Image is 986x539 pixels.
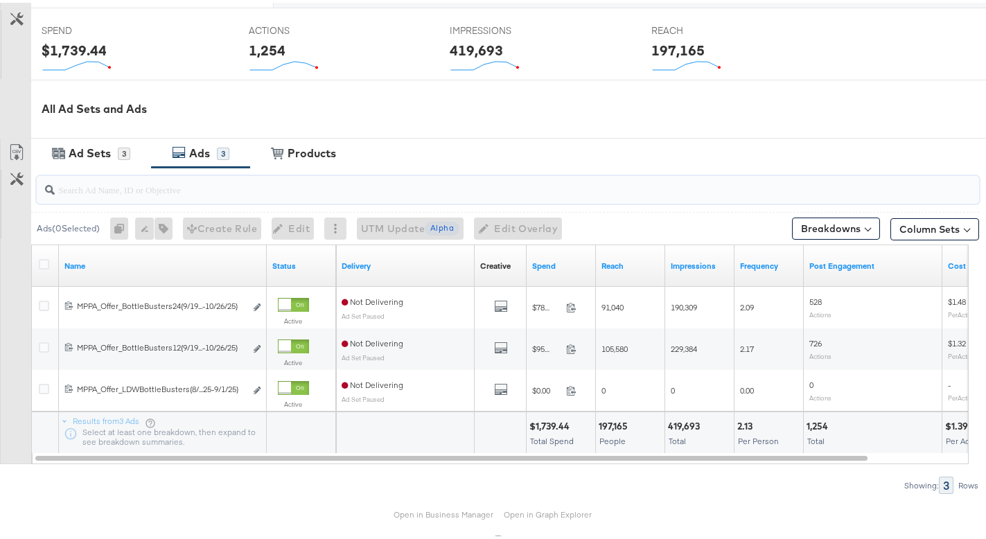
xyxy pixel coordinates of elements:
span: REACH [651,21,755,35]
div: 197,165 [599,417,632,430]
div: 1,254 [807,417,832,430]
span: Total [807,433,825,443]
a: The number of times your ad was served. On mobile apps an ad is counted as served the first time ... [671,258,729,269]
div: MPPA_Offer_LDWBottleBusters(8/...25-9/1/25) [77,381,245,392]
sub: Ad Set Paused [342,392,385,400]
sub: Actions [809,391,831,399]
span: Not Delivering [342,294,403,304]
span: Not Delivering [342,335,403,346]
div: Ad Sets [69,143,111,159]
span: Total [669,433,686,443]
div: Ads ( 0 Selected) [37,220,100,232]
a: Open in Graph Explorer [504,506,592,517]
a: Shows the creative associated with your ad. [480,258,511,269]
span: $782.27 [532,299,561,310]
div: Creative [480,258,511,269]
div: $1,739.44 [529,417,574,430]
span: $1.48 [948,294,966,304]
sub: Ad Set Paused [342,351,385,359]
label: Active [278,397,309,406]
span: 2.17 [740,341,754,351]
span: Not Delivering [342,377,403,387]
span: Per Action [946,433,984,443]
a: The total amount spent to date. [532,258,590,269]
span: $957.17 [532,341,561,351]
span: 0 [601,382,606,393]
a: Open in Business Manager [394,506,494,517]
span: - [948,377,951,387]
div: Ads [189,143,210,159]
div: MPPA_Offer_BottleBusters24(9/19...-10/26/25) [77,298,245,309]
span: Total Spend [530,433,574,443]
span: 0 [671,382,675,393]
span: Per Person [738,433,779,443]
div: Products [288,143,336,159]
span: 528 [809,294,822,304]
div: 3 [939,474,953,491]
div: 419,693 [450,37,503,58]
span: SPEND [42,21,146,35]
span: $0.00 [532,382,561,393]
div: Rows [958,478,979,488]
a: The number of actions related to your Page's posts as a result of your ad. [809,258,937,269]
span: 229,384 [671,341,697,351]
span: 726 [809,335,822,346]
span: $1.32 [948,335,966,346]
div: 3 [217,145,229,157]
label: Active [278,355,309,364]
div: 419,693 [668,417,704,430]
div: $1.39 [945,417,972,430]
span: People [599,433,626,443]
span: 190,309 [671,299,697,310]
input: Search Ad Name, ID or Objective [55,168,895,195]
span: ACTIONS [249,21,353,35]
a: The average number of times your ad was served to each person. [740,258,798,269]
button: Breakdowns [792,215,880,237]
span: 2.09 [740,299,754,310]
button: Column Sets [890,215,979,238]
span: 105,580 [601,341,628,351]
span: 91,040 [601,299,624,310]
span: 0 [809,377,813,387]
a: Ad Name. [64,258,261,269]
div: MPPA_Offer_BottleBusters12(9/19...-10/26/25) [77,339,245,351]
div: 0 [110,215,135,237]
div: 197,165 [651,37,705,58]
sub: Per Action [948,308,976,316]
a: Reflects the ability of your Ad to achieve delivery. [342,258,469,269]
span: IMPRESSIONS [450,21,554,35]
sub: Per Action [948,349,976,357]
sub: Per Action [948,391,976,399]
div: Showing: [904,478,939,488]
a: The number of people your ad was served to. [601,258,660,269]
div: $1,739.44 [42,37,107,58]
div: 3 [118,145,130,157]
div: 1,254 [249,37,285,58]
span: 0.00 [740,382,754,393]
a: Shows the current state of your Ad. [272,258,331,269]
div: 2.13 [737,417,757,430]
sub: Actions [809,349,831,357]
label: Active [278,314,309,323]
sub: Ad Set Paused [342,309,385,317]
sub: Actions [809,308,831,316]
